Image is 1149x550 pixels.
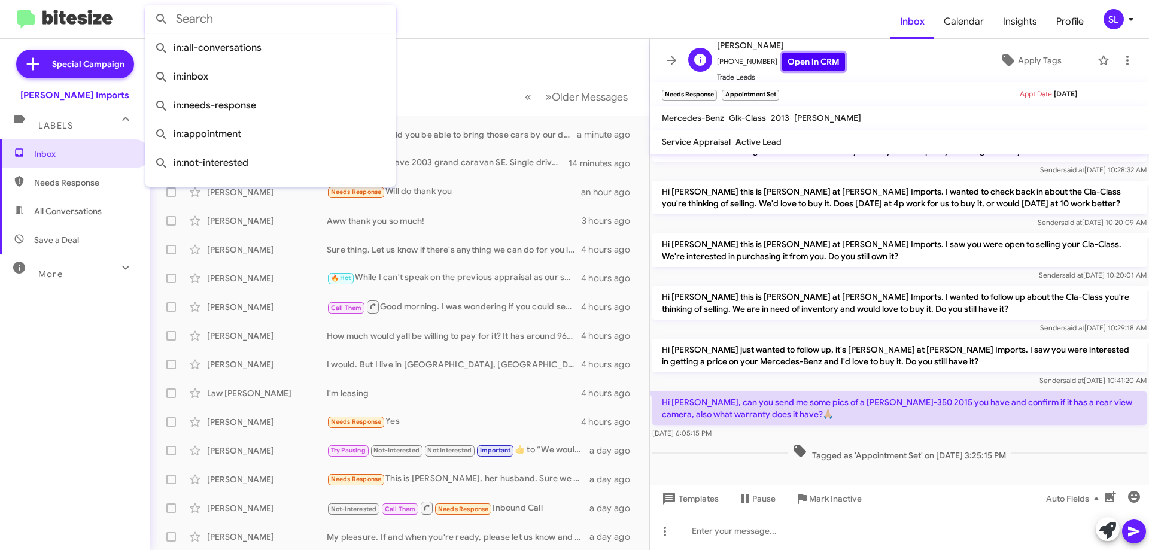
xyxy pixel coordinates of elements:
div: [PERSON_NAME] [207,215,327,227]
a: Insights [993,4,1047,39]
div: [PERSON_NAME] [207,502,327,514]
span: said at [1062,271,1083,279]
span: Inbox [34,148,136,160]
div: a minute ago [577,129,640,141]
span: Not-Interested [373,446,420,454]
span: Service Appraisal [662,136,731,147]
a: Profile [1047,4,1093,39]
span: [PERSON_NAME] [717,38,845,53]
div: 4 hours ago [581,330,640,342]
div: 4 hours ago [581,387,640,399]
a: Calendar [934,4,993,39]
div: Aww thank you so much! [327,215,582,227]
span: Save a Deal [34,234,79,246]
span: Needs Response [34,177,136,189]
div: ​👍​ to “ We would need to schedule a physical inspection to give you an accurate value, which wou... [327,443,589,457]
span: More [38,269,63,279]
div: an hour ago [581,186,640,198]
div: This is [PERSON_NAME], her husband. Sure we would be interested in selling it [327,472,589,486]
div: [PERSON_NAME] [207,445,327,457]
span: in:inbox [154,62,387,91]
div: a day ago [589,531,640,543]
div: a day ago [589,473,640,485]
span: Auto Fields [1046,488,1104,509]
div: 4 hours ago [581,416,640,428]
div: [PERSON_NAME] [207,272,327,284]
span: said at [1063,376,1084,385]
div: a day ago [589,502,640,514]
span: said at [1063,323,1084,332]
span: in:appointment [154,120,387,148]
p: Hi [PERSON_NAME] this is [PERSON_NAME] at [PERSON_NAME] Imports. I saw you were open to selling y... [652,233,1147,267]
span: Special Campaign [52,58,124,70]
div: [PERSON_NAME] [207,416,327,428]
span: Not-Interested [331,505,377,513]
div: a day ago [589,445,640,457]
div: I have 2003 grand caravan SE. Single driver, original 96k miles [327,156,569,170]
span: Sender [DATE] 10:20:01 AM [1039,271,1147,279]
div: Inbound Call [327,500,589,515]
span: Appt Date: [1020,89,1054,98]
span: in:needs-response [154,91,387,120]
span: Labels [38,120,73,131]
span: [PHONE_NUMBER] [717,53,845,71]
div: While I can't speak on the previous appraisal as our system doesn't save the data that far back, ... [327,271,581,285]
span: Needs Response [331,418,382,426]
span: Call Them [385,505,416,513]
span: 🔥 Hot [331,274,351,282]
span: Mercedes-Benz [662,113,724,123]
div: [PERSON_NAME] [207,473,327,485]
button: Apply Tags [969,50,1092,71]
div: 3 hours ago [582,215,640,227]
small: Appointment Set [722,90,779,101]
div: Good morning. I was wondering if you could send me a couple of photos of your vehicle so that I c... [327,299,581,314]
div: Sure thing. Let us know if there's anything we can do for you in the future. Thanks! [327,244,581,256]
div: I'm leasing [327,387,581,399]
p: Hi [PERSON_NAME] this is [PERSON_NAME] at [PERSON_NAME] Imports. I wanted to follow up about the ... [652,286,1147,320]
nav: Page navigation example [518,84,635,109]
button: Mark Inactive [785,488,871,509]
div: SL [1104,9,1124,29]
span: 2013 [771,113,789,123]
span: [DATE] [1054,89,1077,98]
span: Call Them [331,304,362,312]
span: said at [1061,218,1082,227]
span: Older Messages [552,90,628,104]
button: Previous [518,84,539,109]
div: [PERSON_NAME] [207,301,327,313]
span: Needs Response [438,505,489,513]
div: 4 hours ago [581,244,640,256]
span: » [545,89,552,104]
button: Auto Fields [1036,488,1113,509]
div: I would. But I live in [GEOGRAPHIC_DATA], [GEOGRAPHIC_DATA] now [327,358,581,370]
span: [DATE] 6:05:15 PM [652,429,712,437]
span: Apply Tags [1018,50,1062,71]
span: Templates [659,488,719,509]
button: Pause [728,488,785,509]
span: Sender [DATE] 10:29:18 AM [1040,323,1147,332]
a: Open in CRM [782,53,845,71]
div: Great! When would you be able to bring those cars by our dealership so I can provide a proper app... [327,129,577,141]
span: Sender [DATE] 10:41:20 AM [1039,376,1147,385]
span: Pause [752,488,776,509]
div: Law [PERSON_NAME] [207,387,327,399]
div: [PERSON_NAME] [207,358,327,370]
div: Yes [327,415,581,429]
small: Needs Response [662,90,717,101]
p: Hi [PERSON_NAME] just wanted to follow up, it's [PERSON_NAME] at [PERSON_NAME] Imports. I saw you... [652,339,1147,372]
span: All Conversations [34,205,102,217]
a: Inbox [890,4,934,39]
p: Hi [PERSON_NAME], can you send me some pics of a [PERSON_NAME]-350 2015 you have and confirm if i... [652,391,1147,425]
span: Try Pausing [331,446,366,454]
span: Active Lead [735,136,782,147]
span: said at [1063,165,1084,174]
input: Search [145,5,396,34]
span: Sender [DATE] 10:28:32 AM [1040,165,1147,174]
span: Needs Response [331,475,382,483]
span: « [525,89,531,104]
div: My pleasure. If and when you're ready, please let us know and we'll do everything we can to make ... [327,531,589,543]
span: Sender [DATE] 10:20:09 AM [1038,218,1147,227]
